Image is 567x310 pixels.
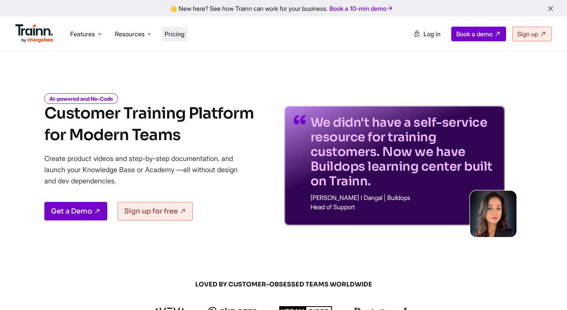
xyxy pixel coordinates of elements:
[528,273,567,310] iframe: Chat Widget
[15,24,53,43] img: Trainn Logo
[5,5,562,12] div: 👋 New here? See how Trainn can work for your business.
[310,195,496,201] p: [PERSON_NAME] I Dangal | Buildops
[44,153,249,186] p: Create product videos and step-by-step documentation, and launch your Knowledge Base or Academy —...
[470,191,516,237] img: sabina-buildops.d2e8138.png
[424,30,440,38] span: Log in
[44,103,254,146] h1: Customer Training Platform for Modern Teams
[44,93,118,104] i: AI-powered and No-Code
[294,115,306,124] img: quotes-purple.41a7099.svg
[98,280,469,289] span: LOVED BY CUSTOMER-OBSESSED TEAMS WORLDWIDE
[409,27,445,41] a: Log in
[328,3,395,14] a: Book a 10-min demo
[118,202,193,220] a: Sign up for free
[70,30,95,38] span: Features
[44,202,107,220] a: Get a Demo
[165,30,184,38] a: Pricing
[517,30,538,38] span: Sign up
[115,30,145,38] span: Resources
[310,115,496,188] p: We didn't have a self-service resource for training customers. Now we have Buildops learning cent...
[451,27,506,41] a: Book a demo
[310,204,496,210] p: Head of Support
[456,30,493,38] span: Book a demo
[512,27,552,41] a: Sign up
